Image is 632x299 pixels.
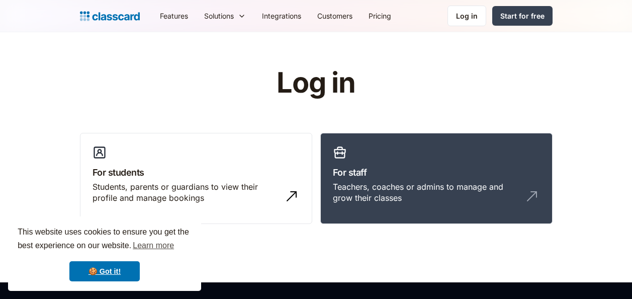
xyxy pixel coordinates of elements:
span: This website uses cookies to ensure you get the best experience on our website. [18,226,192,253]
a: Integrations [254,5,309,27]
div: Start for free [500,11,545,21]
a: For studentsStudents, parents or guardians to view their profile and manage bookings [80,133,312,225]
a: Customers [309,5,360,27]
a: learn more about cookies [131,238,175,253]
h3: For staff [333,166,540,179]
h1: Log in [156,67,476,99]
h3: For students [93,166,300,179]
a: dismiss cookie message [69,261,140,281]
a: Start for free [492,6,553,26]
div: Teachers, coaches or admins to manage and grow their classes [333,181,520,204]
div: Students, parents or guardians to view their profile and manage bookings [93,181,280,204]
a: home [80,9,140,23]
div: cookieconsent [8,216,201,291]
a: Features [152,5,196,27]
a: Pricing [360,5,399,27]
div: Solutions [196,5,254,27]
div: Log in [456,11,478,21]
a: For staffTeachers, coaches or admins to manage and grow their classes [320,133,553,225]
a: Log in [447,6,486,26]
div: Solutions [204,11,234,21]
